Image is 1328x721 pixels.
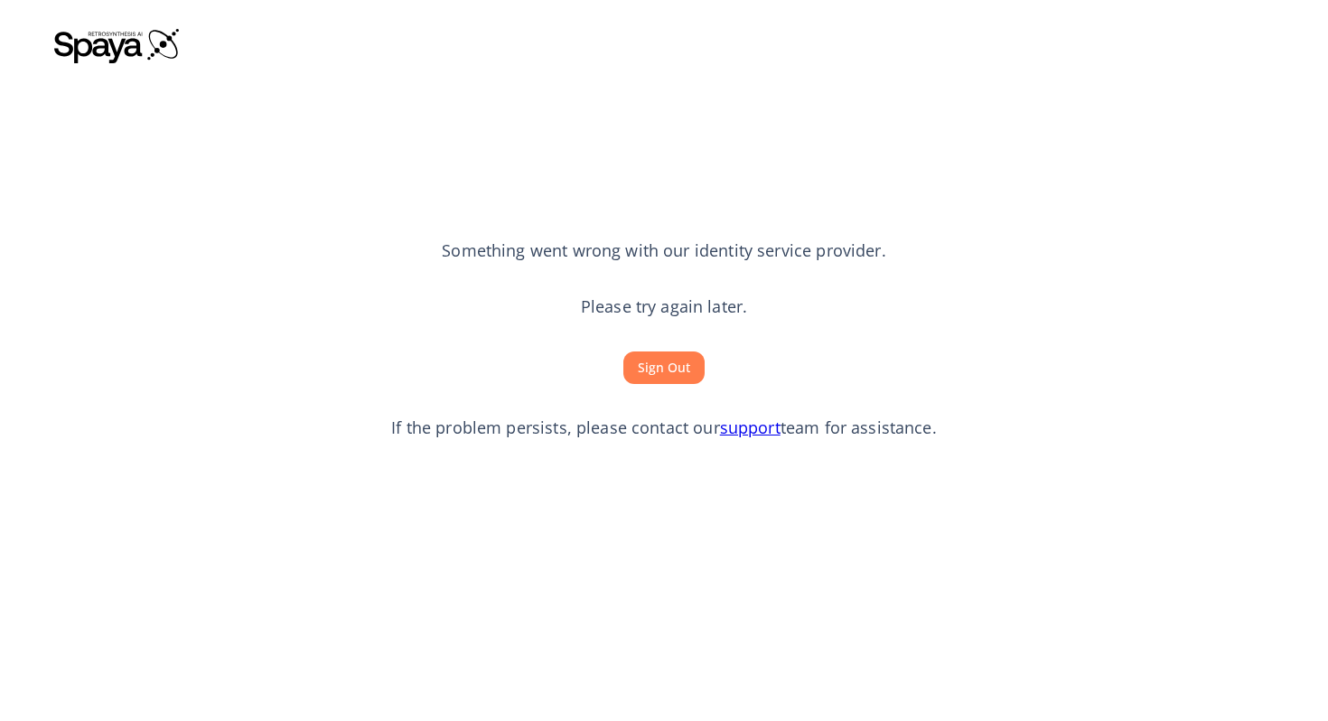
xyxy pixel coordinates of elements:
a: support [720,417,781,438]
button: Sign Out [623,351,705,385]
p: Please try again later. [581,295,747,319]
p: Something went wrong with our identity service provider. [442,239,885,263]
img: Spaya logo [54,27,181,63]
p: If the problem persists, please contact our team for assistance. [391,417,937,440]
